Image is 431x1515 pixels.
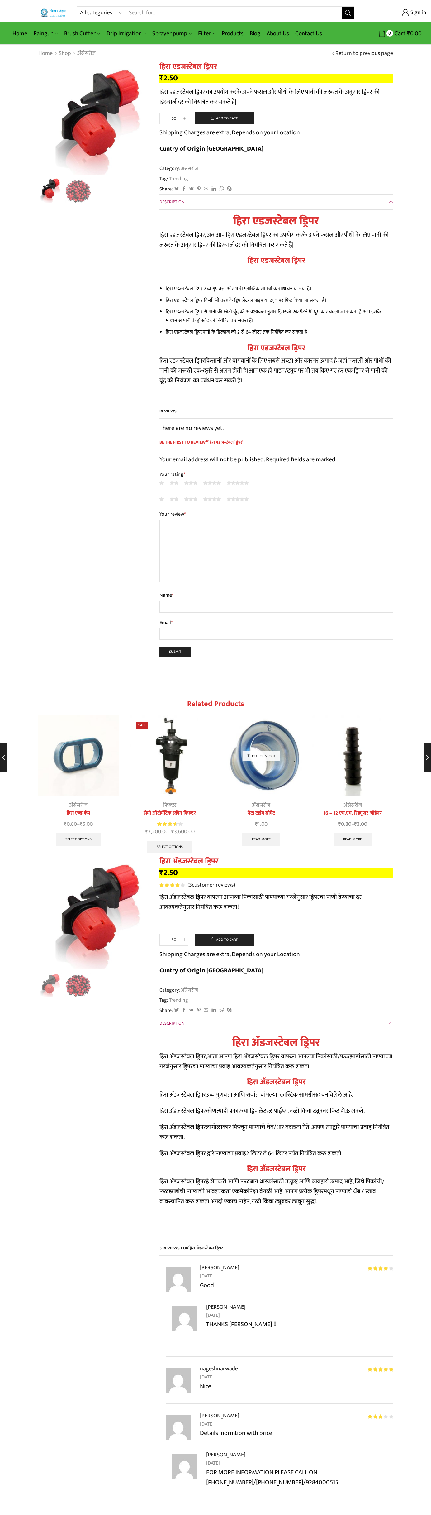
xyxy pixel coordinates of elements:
div: 4 / 10 [309,712,397,849]
span: Category: [159,165,198,172]
h2: हिरा एडजस्टेबल ड्रिपर [159,256,393,265]
img: HEERA ADJ DRIPPER [65,178,91,204]
a: अ‍ॅसेसरीज [180,164,198,172]
h3: हिरा एडजस्टेबल ड्रिपर [159,344,393,353]
a: ADJ DRIPPER [65,972,91,998]
a: Read more about “नेटा टाईप ग्रोमेट” [242,833,280,846]
span: गोलाकार फिरवून पाण्याचे थेंब/धार बदलता येते, आपण त्याद्वारे पाण्याचा प्रवाह नियंत्रित करू शकता. [159,1122,389,1142]
p: हिरा अ‍ॅडजस्टेबल ड्रिपर द्वारे पाण्याचा प्रवाह [159,1148,393,1158]
a: अ‍ॅसेसरीज [343,801,362,810]
p: हिरा अ‍ॅडजस्टेबल ड्रिपर [159,1106,393,1116]
a: 4 of 5 stars [203,496,221,503]
span: – [38,820,119,829]
h1: हिरा एडजस्टेबल ड्रिपर [159,214,393,228]
bdi: 3,600.00 [171,827,195,836]
a: Description [159,1016,393,1031]
span: Rated out of 5 [368,1414,383,1419]
time: [DATE] [200,1373,393,1381]
a: ADJ DRIPPER [65,178,91,204]
a: ADJ DRIPPER2 [36,972,62,998]
h2: 3 reviews for [159,1245,393,1256]
div: 1 / 2 [38,857,150,969]
span: – [312,820,393,829]
span: हिरा अ‍ॅडजस्टेबल ड्रिपर [188,1244,223,1252]
a: (3customer reviews) [187,881,235,889]
p: Out of stock [242,751,280,761]
h2: हिरा अ‍ॅडजस्टेबल ड्रिपर [159,1078,393,1087]
span: Rated out of 5 [368,1266,388,1271]
span: ₹ [338,820,341,829]
span: 0 [386,30,393,36]
button: Add to cart [195,112,254,125]
bdi: 3,200.00 [145,827,168,836]
h1: हिरा अ‍ॅडजस्टेबल ड्रिपर [159,1036,393,1049]
a: अ‍ॅसेसरीज [180,986,198,994]
strong: [PERSON_NAME] [206,1450,245,1459]
strong: [PERSON_NAME] [200,1263,239,1272]
span: आप एक ही पाइप/ट्यूब पर भी तय किए गए हर एक ड्रिपर से पानी की बूंद को नियंत्रण का प्रबंधन कर सकते हैं। [159,365,388,386]
time: [DATE] [206,1311,393,1320]
h1: हिरा एडजस्टेबल ड्रिपर [159,62,393,71]
a: ADJ DRIPPER2 [36,177,62,203]
input: Search for... [126,7,342,19]
li: हिरा एडजस्टेबल ड्रिपर उच्च गुणवत्ता और भारी प्लास्टिक सामग्री के साथ बनाया गया है। [166,284,393,293]
a: Sprayer pump [149,26,195,41]
span: Be the first to review “हिरा एडजस्टेबल ड्रिपर” [159,439,393,450]
a: 3 of 5 stars [184,496,197,503]
span: ₹ [159,72,163,84]
strong: [PERSON_NAME] [200,1411,239,1420]
p: हिरा अ‍ॅडजस्टेबल ड्रिपर [159,1090,393,1100]
span: Rated out of 5 based on customer ratings [159,883,180,887]
button: Search button [342,7,354,19]
span: हिरा एडजस्टेबल ड्रिपर किसी भी तरह के ड्रिप लेटरल पाइप या ट्यूब पर फिट किया जा सकता है। [166,296,326,304]
a: 5 of 5 stars [227,479,249,486]
p: THANKS [PERSON_NAME] !! [206,1319,393,1329]
span: ₹ [171,827,174,836]
img: Heera Adjustable Dripper [36,972,62,998]
img: Semi Automatic Screen Filter [130,715,211,796]
span: Cart [393,29,405,38]
bdi: 5.00 [80,820,93,829]
span: किसानों और बागवानों के लिए सबसे अच्छा और कारगर उत्पाद है जहां फसलों और पौधों की पानी की जरूरतें ए... [159,355,391,376]
input: Product quantity [167,113,181,124]
span: Rated out of 5 [157,821,176,827]
div: Rated 3.67 out of 5 [157,821,182,827]
p: Shipping Charges are extra, Depends on your Location [159,127,300,137]
span: ₹ [80,820,83,829]
span: Related products [187,698,244,710]
li: 1 / 2 [36,178,62,203]
input: Product quantity [167,934,181,946]
bdi: 1.00 [255,820,268,829]
div: 3 / 10 [217,712,305,849]
p: हिरा अ‍ॅडजस्टेबल ड्रिपरला [159,1122,393,1142]
span: Share: [159,185,173,193]
h1: हिरा अ‍ॅडजस्टेबल ड्रिपर [159,857,393,866]
a: 2 of 5 stars [170,496,178,503]
span: हिरा अ‍ॅडजस्टेबल ड्रिपर वापरुन आपल्या पिकांसाठी पाण्याच्या गरजेनुसार ड्रिपरचा पाणी देण्याचा दर आव... [159,892,362,912]
div: 2 / 10 [126,712,214,857]
span: हे शेतकरी आणि फळबाग धारकांसाठी उत्कृष्ट आणि व्यवहार्य उत्पाद आहे, जिथे पिकांची/ फळझाडांची पाण्याच... [159,1176,385,1207]
span: Share: [159,1007,173,1014]
div: Rated 4.00 out of 5 [159,883,185,887]
b: Cuntry of Origin [GEOGRAPHIC_DATA] [159,143,263,154]
p: हिरा एडजस्टेबल ड्रिपर, अब आप हिरा एडजस्टेबल ड्रिपर का उपयोग करके अपने फसल और पौधों के लिए पानी की... [159,230,393,250]
a: 0 Cart ₹0.00 [361,28,422,39]
span: ₹ [407,29,410,38]
span: ₹ [159,866,163,879]
a: फिल्टर [163,801,176,810]
span: Description [159,198,184,205]
bdi: 0.00 [407,29,422,38]
li: 2 / 2 [65,972,91,997]
p: Nice [200,1381,393,1391]
p: There are no reviews yet. [159,423,393,433]
a: Drip Irrigation [103,26,149,41]
span: Sign in [409,9,426,17]
span: ₹ [145,827,148,836]
time: [DATE] [206,1459,393,1467]
a: Return to previous page [335,50,393,58]
span: 2 लिटर ते 64 लिटर पर्यंत नियंत्रित करू शकतो. [246,1148,343,1159]
span: कोणत्याही प्रकारच्या ड्रिप लेटरल पाईप्स, नळी किंवा ट्यूबवर फिट होऊ शकते. [206,1106,365,1116]
time: [DATE] [200,1272,393,1280]
a: Sign in [364,7,426,18]
img: नेटा टाईप ग्रोमेट [221,715,302,796]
